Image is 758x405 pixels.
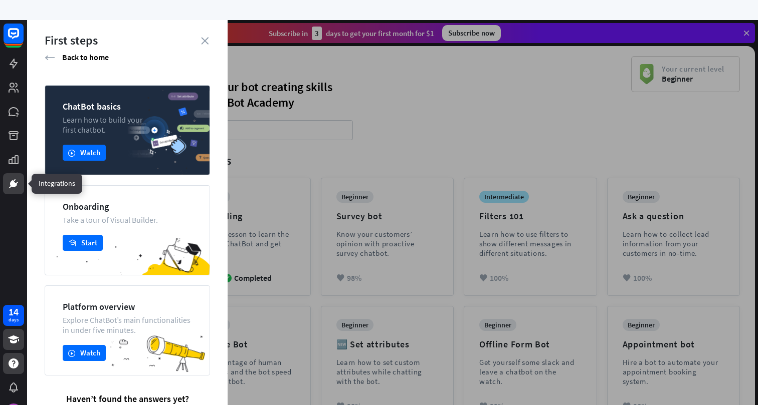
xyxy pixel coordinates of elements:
i: academy [69,239,76,247]
div: Take a tour of Visual Builder. [63,215,192,225]
div: 14 [9,307,19,316]
a: 14 days [3,305,24,326]
div: ChatBot basics [63,101,192,112]
i: close [201,37,209,45]
div: Haven’t found the answers yet? [45,393,210,404]
i: play [68,149,75,157]
span: Back to home [62,52,109,62]
div: days [9,316,19,323]
i: play [68,349,75,357]
div: Explore ChatBot’s main functionalities in under five minutes. [63,315,192,335]
div: Learn how to build your first chatbot. [63,115,192,135]
div: First steps [45,33,210,48]
button: playWatch [63,145,106,161]
button: Open LiveChat chat widget [8,4,38,34]
div: Platform overview [63,301,192,312]
button: academyStart [63,235,103,251]
div: Onboarding [63,201,192,212]
i: arrow_left [45,53,55,63]
button: playWatch [63,345,106,361]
